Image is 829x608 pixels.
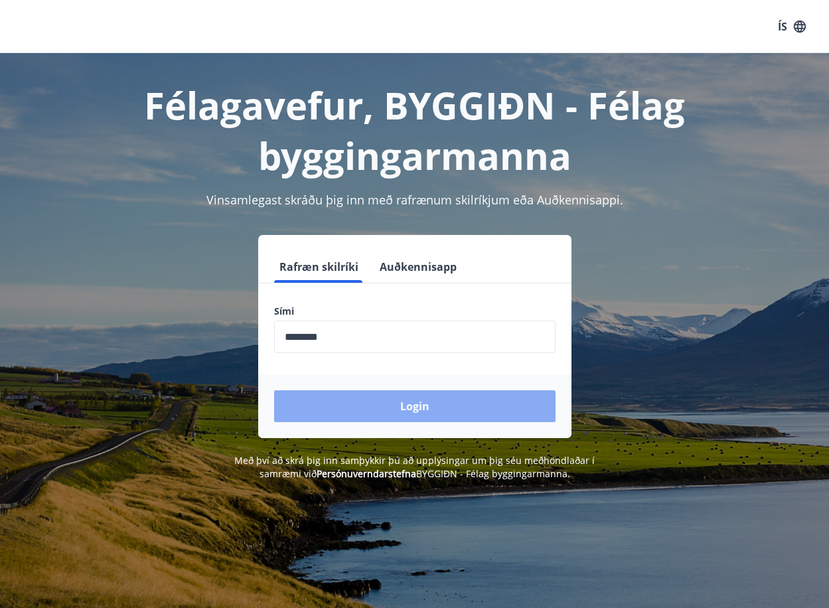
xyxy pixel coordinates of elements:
[274,305,556,318] label: Sími
[374,251,462,283] button: Auðkennisapp
[206,192,623,208] span: Vinsamlegast skráðu þig inn með rafrænum skilríkjum eða Auðkennisappi.
[771,15,813,38] button: ÍS
[234,454,595,480] span: Með því að skrá þig inn samþykkir þú að upplýsingar um þig séu meðhöndlaðar í samræmi við BYGGIÐN...
[274,251,364,283] button: Rafræn skilríki
[274,390,556,422] button: Login
[317,467,416,480] a: Persónuverndarstefna
[16,80,813,181] h1: Félagavefur, BYGGIÐN - Félag byggingarmanna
